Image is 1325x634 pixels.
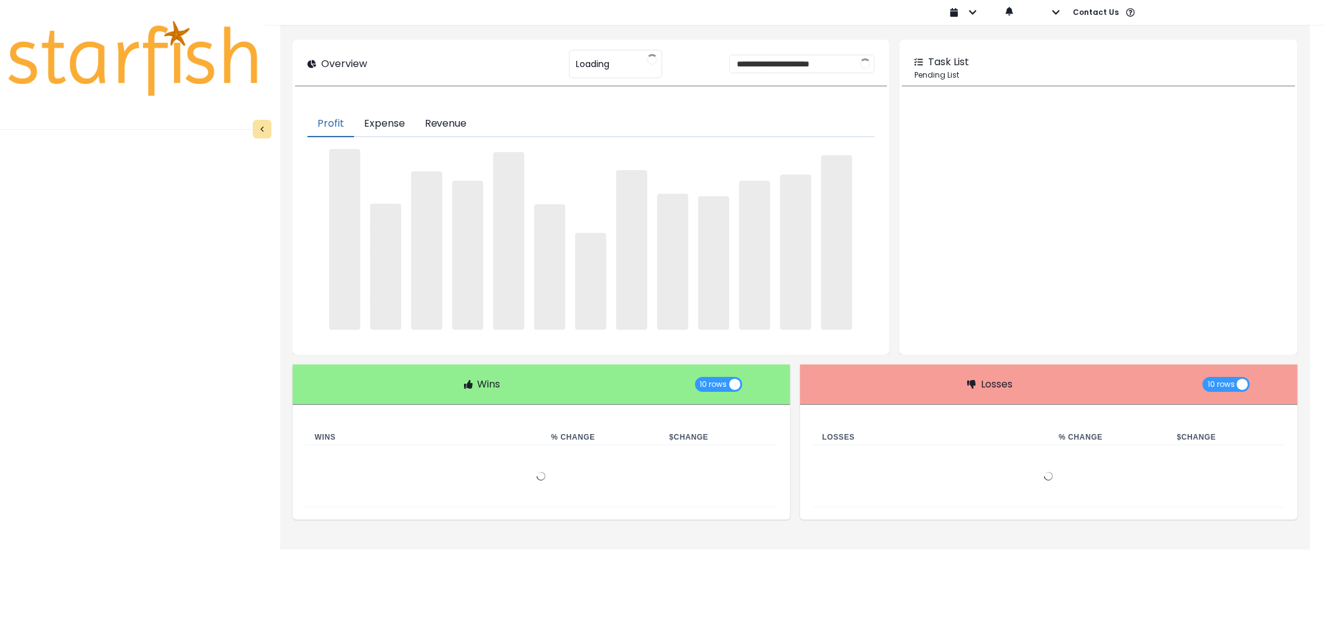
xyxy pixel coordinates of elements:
[698,196,729,330] span: ‌
[657,194,688,330] span: ‌
[415,111,477,137] button: Revenue
[780,174,811,330] span: ‌
[616,170,647,330] span: ‌
[981,377,1013,392] p: Losses
[534,204,565,330] span: ‌
[576,51,609,77] span: Loading
[575,233,606,330] span: ‌
[305,430,542,445] th: Wins
[739,181,770,330] span: ‌
[329,149,360,330] span: ‌
[914,70,1283,81] p: Pending List
[354,111,415,137] button: Expense
[411,171,442,330] span: ‌
[321,57,367,71] p: Overview
[370,204,401,330] span: ‌
[660,430,778,445] th: $ Change
[813,430,1049,445] th: Losses
[1208,377,1235,392] span: 10 rows
[493,152,524,330] span: ‌
[1167,430,1285,445] th: $ Change
[541,430,659,445] th: % Change
[821,155,852,330] span: ‌
[700,377,727,392] span: 10 rows
[307,111,354,137] button: Profit
[928,55,969,70] p: Task List
[478,377,501,392] p: Wins
[1049,430,1167,445] th: % Change
[452,181,483,330] span: ‌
